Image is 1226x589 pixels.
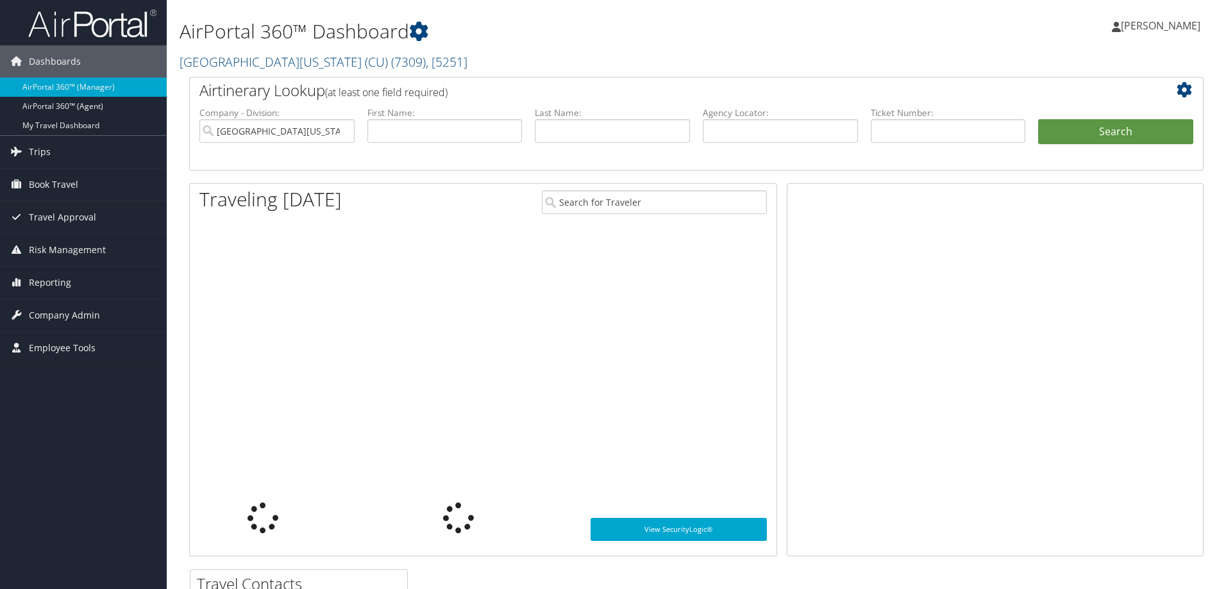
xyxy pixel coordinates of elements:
[199,79,1109,101] h2: Airtinerary Lookup
[325,85,448,99] span: (at least one field required)
[1121,19,1200,33] span: [PERSON_NAME]
[29,234,106,266] span: Risk Management
[180,18,869,45] h1: AirPortal 360™ Dashboard
[29,169,78,201] span: Book Travel
[29,332,96,364] span: Employee Tools
[199,186,342,213] h1: Traveling [DATE]
[1112,6,1213,45] a: [PERSON_NAME]
[426,53,467,71] span: , [ 5251 ]
[29,267,71,299] span: Reporting
[542,190,767,214] input: Search for Traveler
[29,201,96,233] span: Travel Approval
[391,53,426,71] span: ( 7309 )
[1038,119,1193,145] button: Search
[29,46,81,78] span: Dashboards
[180,53,467,71] a: [GEOGRAPHIC_DATA][US_STATE] (CU)
[199,106,355,119] label: Company - Division:
[703,106,858,119] label: Agency Locator:
[871,106,1026,119] label: Ticket Number:
[367,106,523,119] label: First Name:
[29,299,100,331] span: Company Admin
[535,106,690,119] label: Last Name:
[28,8,156,38] img: airportal-logo.png
[29,136,51,168] span: Trips
[591,518,767,541] a: View SecurityLogic®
